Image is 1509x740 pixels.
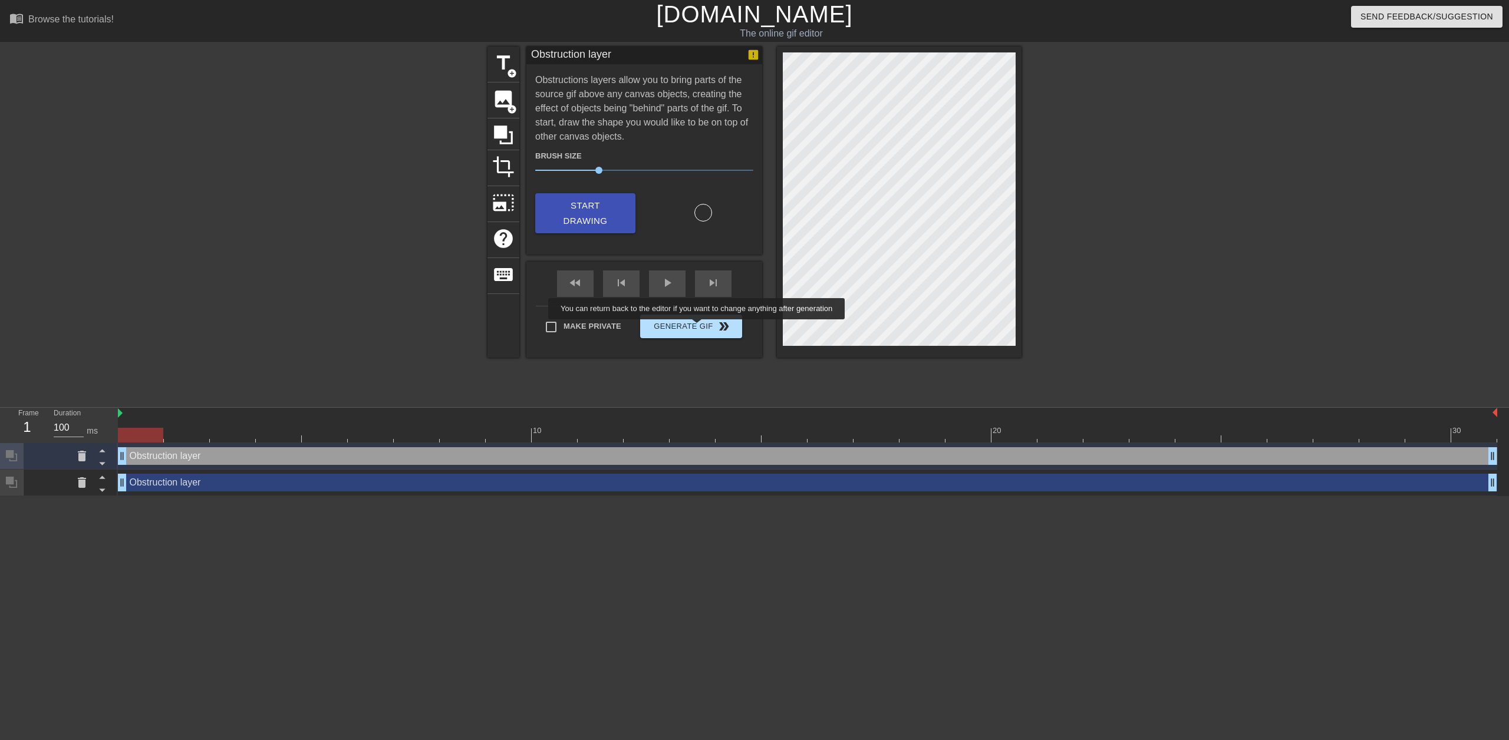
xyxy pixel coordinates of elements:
[492,227,515,250] span: help
[717,319,731,333] span: double_arrow
[492,156,515,178] span: crop
[1360,9,1493,24] span: Send Feedback/Suggestion
[28,14,114,24] div: Browse the tutorials!
[531,47,611,64] div: Obstruction layer
[614,276,628,290] span: skip_previous
[535,150,582,162] label: Brush Size
[640,315,742,338] button: Generate Gif
[9,408,45,442] div: Frame
[1452,425,1463,437] div: 30
[492,88,515,110] span: image
[706,276,720,290] span: skip_next
[533,425,543,437] div: 10
[564,321,621,332] span: Make Private
[549,198,621,229] span: Start Drawing
[54,410,81,417] label: Duration
[1487,477,1498,488] span: drag_handle
[18,417,36,438] div: 1
[535,73,753,233] div: Obstructions layers allow you to bring parts of the source gif above any canvas objects, creating...
[1487,450,1498,462] span: drag_handle
[116,477,128,488] span: drag_handle
[535,193,635,234] button: Start Drawing
[9,11,24,25] span: menu_book
[492,52,515,74] span: title
[656,1,852,27] a: [DOMAIN_NAME]
[507,68,517,78] span: add_circle
[492,263,515,286] span: keyboard
[507,104,517,114] span: add_circle
[1492,408,1497,417] img: bound-end.png
[993,425,1003,437] div: 20
[87,425,98,437] div: ms
[116,450,128,462] span: drag_handle
[509,27,1053,41] div: The online gif editor
[9,11,114,29] a: Browse the tutorials!
[1351,6,1503,28] button: Send Feedback/Suggestion
[660,276,674,290] span: play_arrow
[645,319,737,333] span: Generate Gif
[568,276,582,290] span: fast_rewind
[492,191,515,214] span: photo_size_select_large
